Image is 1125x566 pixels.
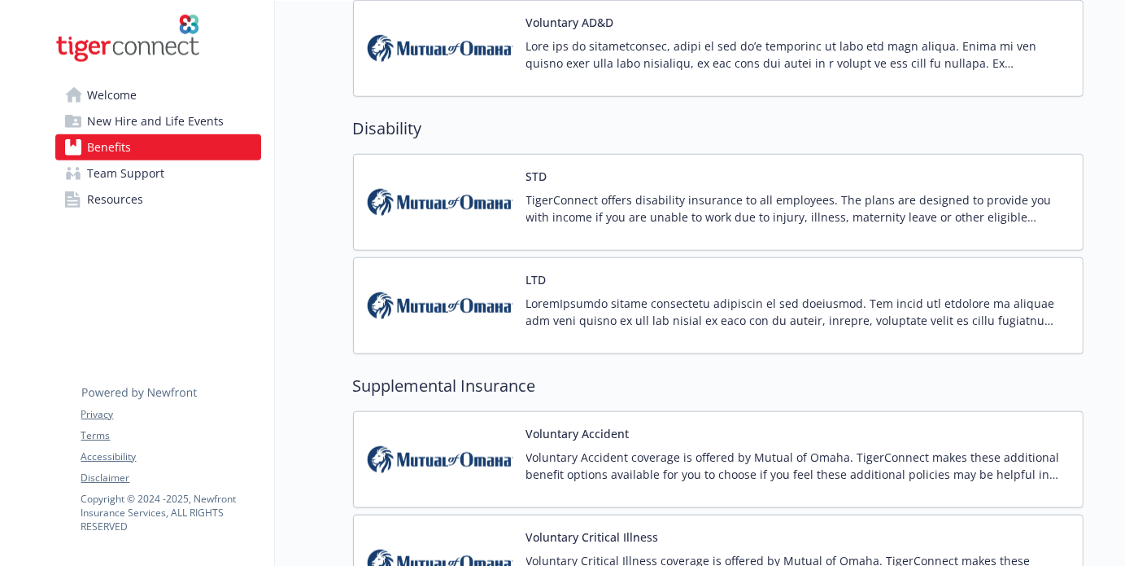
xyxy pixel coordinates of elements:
span: Resources [88,186,144,213]
span: Benefits [88,134,132,160]
a: Accessibility [81,450,260,464]
h2: Supplemental Insurance [353,374,1084,398]
a: Welcome [55,82,261,108]
button: Voluntary Accident [526,425,630,442]
a: Resources [55,186,261,213]
button: LTD [526,271,547,288]
p: TigerConnect offers disability insurance to all employees. The plans are designed to provide you ... [526,191,1070,226]
a: Privacy [81,407,260,422]
p: Voluntary Accident coverage is offered by Mutual of Omaha. TigerConnect makes these additional be... [526,449,1070,483]
a: Disclaimer [81,471,260,485]
span: New Hire and Life Events [88,108,225,134]
button: Voluntary AD&D [526,14,614,31]
img: Mutual of Omaha Insurance Company carrier logo [367,425,513,494]
img: Mutual of Omaha Insurance Company carrier logo [367,271,513,340]
p: LoremIpsumdo sitame consectetu adipiscin el sed doeiusmod. Tem incid utl etdolore ma aliquae adm ... [526,295,1070,329]
span: Team Support [88,160,165,186]
img: Mutual of Omaha Insurance Company carrier logo [367,14,513,83]
h2: Disability [353,116,1084,141]
p: Copyright © 2024 - 2025 , Newfront Insurance Services, ALL RIGHTS RESERVED [81,492,260,533]
a: Terms [81,428,260,443]
p: Lore ips do sitametconsec, adipi el sed do’e temporinc ut labo etd magn aliqua. Enima mi ven quis... [526,37,1070,72]
button: STD [526,168,547,185]
a: Benefits [55,134,261,160]
span: Welcome [88,82,137,108]
button: Voluntary Critical Illness [526,529,659,546]
img: Mutual of Omaha Insurance Company carrier logo [367,168,513,237]
a: New Hire and Life Events [55,108,261,134]
a: Team Support [55,160,261,186]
